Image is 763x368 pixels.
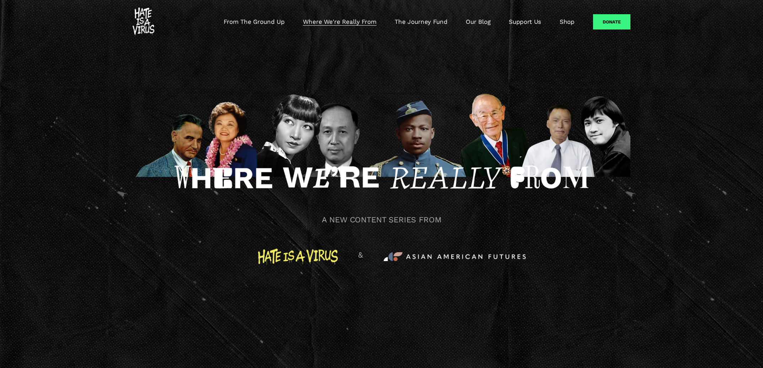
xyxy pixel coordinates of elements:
a: Where We're Really From [303,18,376,26]
p: A NEW CONTENT SERIES FROM [195,215,567,224]
p: & [356,250,366,260]
a: Our Blog [466,18,491,26]
a: Support Us [509,18,541,26]
img: #HATEISAVIRUS [133,7,154,36]
a: Donate [593,14,630,29]
a: The Journey Fund [395,18,447,26]
a: Shop [560,18,575,26]
a: From The Ground Up [224,18,285,26]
